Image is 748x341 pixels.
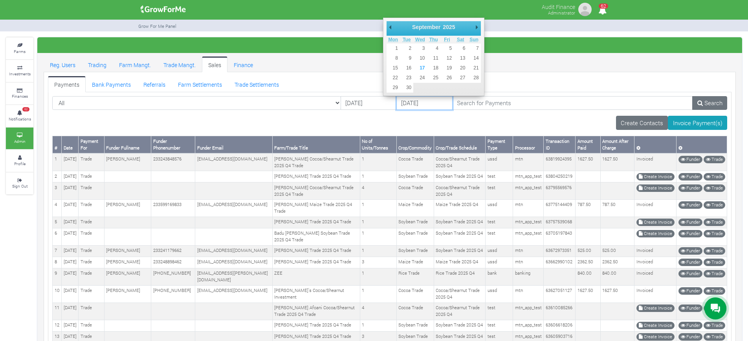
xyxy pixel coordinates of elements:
[600,136,634,153] th: Amount After Charge
[486,268,513,285] td: bank
[704,259,725,266] a: Trade
[360,217,396,228] td: 1
[486,245,513,257] td: ussd
[704,184,725,192] a: Trade
[62,228,79,245] td: [DATE]
[704,322,725,329] a: Trade
[6,38,33,59] a: Farms
[195,245,272,257] td: [EMAIL_ADDRESS][DOMAIN_NAME]
[678,230,702,237] a: Funder
[486,136,513,153] th: Payment Type
[634,199,676,217] td: Invoiced
[272,153,360,171] td: [PERSON_NAME] Cocoa/Shearnut Trade 2025 Q4 Trade
[704,287,725,295] a: Trade
[576,285,601,303] td: 1627.50
[440,44,454,53] button: 5
[396,96,453,110] input: DD/MM/YYYY
[53,245,62,257] td: 7
[678,270,702,277] a: Funder
[636,173,675,181] a: Create Invoice
[469,37,478,42] abbr: Sunday
[544,217,576,228] td: 63757539068
[678,173,702,181] a: Funder
[668,116,727,130] a: Invoice Payment(s)
[62,285,79,303] td: [DATE]
[272,245,360,257] td: [PERSON_NAME] Trade 2025 Q4 Trade
[403,37,411,42] abbr: Tuesday
[151,153,195,171] td: 233243848576
[467,44,480,53] button: 7
[396,320,434,331] td: Soybean Trade
[576,136,601,153] th: Amount Paid
[454,44,467,53] button: 6
[6,150,33,171] a: Profile
[396,153,434,171] td: Cocoa Trade
[79,217,104,228] td: Trade
[104,285,151,303] td: [PERSON_NAME]
[486,153,513,171] td: ussd
[157,57,202,72] a: Trade Mangt.
[62,320,79,331] td: [DATE]
[387,63,400,73] button: 15
[486,257,513,268] td: ussd
[427,44,440,53] button: 4
[53,268,62,285] td: 9
[513,217,544,228] td: mtn_app_test
[14,161,26,166] small: Profile
[6,105,33,127] a: 62 Notifications
[272,320,360,331] td: [PERSON_NAME] Trade 2025 Q4 Trade
[486,303,513,320] td: test
[600,285,634,303] td: 1627.50
[678,219,702,226] a: Funder
[400,63,413,73] button: 16
[513,320,544,331] td: mtn_app_test
[387,21,394,33] button: Previous Month
[104,153,151,171] td: [PERSON_NAME]
[360,153,396,171] td: 1
[272,182,360,200] td: [PERSON_NAME] Cocoa/Shearnut Trade 2025 Q4 Trade
[704,270,725,277] a: Trade
[53,182,62,200] td: 3
[576,245,601,257] td: 525.00
[467,63,480,73] button: 21
[544,303,576,320] td: 63610085266
[634,153,676,171] td: Invoiced
[272,303,360,320] td: [PERSON_NAME] Afoani Cocoa/Shearnut Trade 2025 Q4 Trade
[387,44,400,53] button: 1
[704,333,725,341] a: Trade
[53,257,62,268] td: 8
[544,171,576,182] td: 63804250219
[104,199,151,217] td: [PERSON_NAME]
[634,268,676,285] td: Invoiced
[616,116,668,130] a: Create Contacts
[44,57,82,72] a: Reg. Users
[434,303,486,320] td: Cocoa/Shearnut Trade 2025 Q4
[48,76,86,92] a: Payments
[434,268,486,285] td: Rice Trade 2025 Q4
[227,57,259,72] a: Finance
[678,201,702,209] a: Funder
[62,136,79,153] th: Date
[486,199,513,217] td: ussd
[104,136,151,153] th: Funder Fullname
[513,228,544,245] td: mtn_app_test
[360,285,396,303] td: 1
[360,268,396,285] td: 1
[513,182,544,200] td: mtn_app_test
[151,245,195,257] td: 233241179662
[396,285,434,303] td: Cocoa Trade
[636,230,675,237] a: Create Invoice
[427,63,440,73] button: 18
[272,199,360,217] td: [PERSON_NAME] Maize Trade 2025 Q4 Trade
[513,285,544,303] td: mtn
[636,219,675,226] a: Create Invoice
[600,199,634,217] td: 787.50
[82,57,113,72] a: Trading
[396,182,434,200] td: Cocoa Trade
[79,171,104,182] td: Trade
[195,199,272,217] td: [EMAIL_ADDRESS][DOMAIN_NAME]
[678,247,702,255] a: Funder
[79,153,104,171] td: Trade
[53,153,62,171] td: 1
[434,136,486,153] th: Crop/Trade Schedule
